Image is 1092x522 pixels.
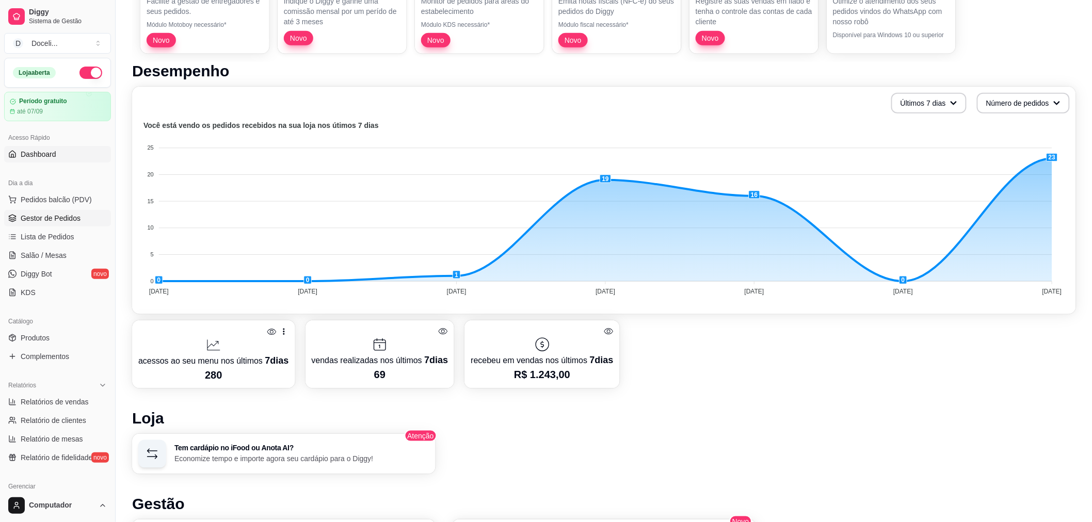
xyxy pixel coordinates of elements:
span: Novo [286,33,311,43]
a: Diggy Botnovo [4,266,111,282]
span: Gestor de Pedidos [21,213,81,223]
p: Economize tempo e importe agora seu cardápio para o Diggy! [174,453,429,464]
tspan: [DATE] [596,288,615,295]
span: Relatório de fidelidade [21,452,92,463]
span: 7 dias [424,355,448,365]
a: Dashboard [4,146,111,162]
div: Loja aberta [13,67,56,78]
a: Complementos [4,348,111,365]
tspan: [DATE] [298,288,317,295]
p: Módulo KDS necessário* [421,21,538,29]
a: Relatórios de vendas [4,394,111,410]
tspan: 20 [148,171,154,177]
a: Gestor de Pedidos [4,210,111,226]
h1: Desempenho [132,62,1076,80]
text: Você está vendo os pedidos recebidos na sua loja nos útimos 7 dias [143,122,379,130]
div: Doceli ... [31,38,58,48]
div: Acesso Rápido [4,129,111,146]
h1: Gestão [132,495,1076,513]
span: Relatório de clientes [21,415,86,426]
div: Catálogo [4,313,111,330]
span: Novo [560,35,586,45]
span: Relatórios [8,381,36,389]
a: Relatório de fidelidadenovo [4,449,111,466]
button: Computador [4,493,111,518]
a: KDS [4,284,111,301]
tspan: 0 [151,278,154,284]
span: Salão / Mesas [21,250,67,260]
span: Novo [698,33,723,43]
a: Salão / Mesas [4,247,111,264]
p: Módulo Motoboy necessário* [147,21,263,29]
span: Diggy [29,8,107,17]
button: Alterar Status [79,67,102,79]
tspan: 5 [151,251,154,257]
h3: Tem cardápio no iFood ou Anota AI? [174,444,429,451]
p: 69 [312,367,448,382]
span: KDS [21,287,36,298]
span: Novo [423,35,448,45]
span: Relatório de mesas [21,434,83,444]
h1: Loja [132,409,1076,428]
p: acessos ao seu menu nos últimos [138,353,289,368]
a: Período gratuitoaté 07/09 [4,92,111,121]
span: Atenção [404,430,437,442]
span: 7 dias [590,355,614,365]
div: Dia a dia [4,175,111,191]
tspan: 10 [148,225,154,231]
tspan: [DATE] [745,288,764,295]
tspan: 25 [148,145,154,151]
button: Últimos 7 dias [891,93,967,113]
span: D [13,38,23,48]
a: Relatório de clientes [4,412,111,429]
span: Dashboard [21,149,56,159]
p: R$ 1.243,00 [471,367,613,382]
tspan: [DATE] [149,288,169,295]
span: Relatórios de vendas [21,397,89,407]
span: Diggy Bot [21,269,52,279]
span: Complementos [21,351,69,362]
button: Select a team [4,33,111,54]
tspan: [DATE] [1042,288,1062,295]
span: Pedidos balcão (PDV) [21,194,92,205]
span: 7 dias [265,355,288,366]
span: Novo [149,35,174,45]
a: Relatório de mesas [4,431,111,447]
tspan: [DATE] [447,288,467,295]
button: Número de pedidos [977,93,1070,113]
span: Lista de Pedidos [21,232,74,242]
span: Sistema de Gestão [29,17,107,25]
a: Produtos [4,330,111,346]
button: Pedidos balcão (PDV) [4,191,111,208]
tspan: [DATE] [893,288,913,295]
p: Disponível para Windows 10 ou superior [833,31,950,39]
a: Lista de Pedidos [4,229,111,245]
article: até 07/09 [17,107,43,116]
p: 280 [138,368,289,382]
p: Módulo fiscal necessário* [558,21,675,29]
p: vendas realizadas nos últimos [312,353,448,367]
p: recebeu em vendas nos últimos [471,353,613,367]
a: DiggySistema de Gestão [4,4,111,29]
tspan: 15 [148,198,154,204]
button: Tem cardápio no iFood ou Anota AI?Economize tempo e importe agora seu cardápio para o Diggy! [132,434,436,474]
div: Gerenciar [4,478,111,495]
article: Período gratuito [19,97,67,105]
span: Computador [29,501,94,510]
span: Produtos [21,333,50,343]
